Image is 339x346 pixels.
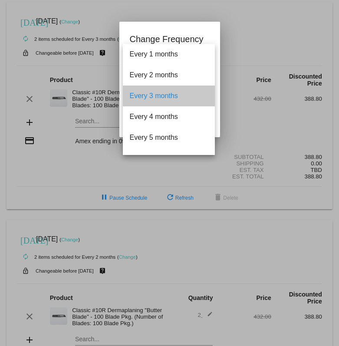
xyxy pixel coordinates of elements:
span: Every 6 months [130,148,208,169]
span: Every 2 months [130,65,208,86]
span: Every 1 months [130,44,208,65]
span: Every 3 months [130,86,208,106]
span: Every 5 months [130,127,208,148]
span: Every 4 months [130,106,208,127]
